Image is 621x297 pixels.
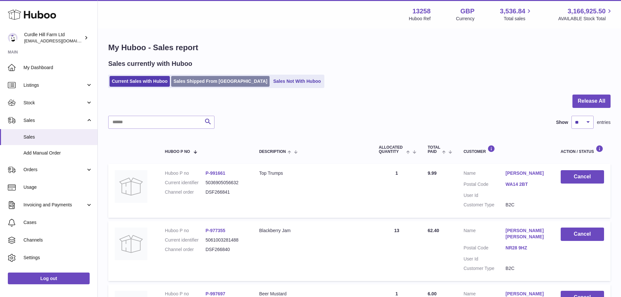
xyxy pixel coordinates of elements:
[506,265,548,272] dd: B2C
[372,221,421,281] td: 13
[561,228,604,241] button: Cancel
[500,7,525,16] span: 3,536.84
[108,42,611,53] h1: My Huboo - Sales report
[271,76,323,87] a: Sales Not With Huboo
[23,65,93,71] span: My Dashboard
[115,228,147,260] img: no-photo.jpg
[165,228,206,234] dt: Huboo P no
[428,228,439,233] span: 62.40
[205,180,246,186] dd: 5036905056632
[23,100,86,106] span: Stock
[23,255,93,261] span: Settings
[24,32,83,44] div: Curdle Hill Farm Ltd
[8,33,18,43] img: internalAdmin-13258@internal.huboo.com
[24,38,96,43] span: [EMAIL_ADDRESS][DOMAIN_NAME]
[259,291,366,297] div: Beer Mustard
[506,170,548,176] a: [PERSON_NAME]
[464,192,506,199] dt: User Id
[506,245,548,251] a: NR28 9HZ
[165,170,206,176] dt: Huboo P no
[464,170,506,178] dt: Name
[464,145,548,154] div: Customer
[165,237,206,243] dt: Current identifier
[205,228,225,233] a: P-977355
[205,291,225,296] a: P-997697
[412,7,431,16] strong: 13258
[556,119,568,126] label: Show
[372,164,421,218] td: 1
[165,291,206,297] dt: Huboo P no
[464,228,506,242] dt: Name
[428,145,440,154] span: Total paid
[165,189,206,195] dt: Channel order
[165,180,206,186] dt: Current identifier
[259,150,286,154] span: Description
[205,246,246,253] dd: DSF266840
[561,170,604,184] button: Cancel
[205,237,246,243] dd: 5061003281488
[506,228,548,240] a: [PERSON_NAME] [PERSON_NAME]
[165,150,190,154] span: Huboo P no
[506,202,548,208] dd: B2C
[8,273,90,284] a: Log out
[115,170,147,203] img: no-photo.jpg
[464,256,506,262] dt: User Id
[23,184,93,190] span: Usage
[171,76,270,87] a: Sales Shipped From [GEOGRAPHIC_DATA]
[108,59,192,68] h2: Sales currently with Huboo
[259,170,366,176] div: Top Trumps
[23,202,86,208] span: Invoicing and Payments
[259,228,366,234] div: Blackberry Jam
[110,76,170,87] a: Current Sales with Huboo
[464,181,506,189] dt: Postal Code
[23,237,93,243] span: Channels
[456,16,475,22] div: Currency
[464,265,506,272] dt: Customer Type
[464,202,506,208] dt: Customer Type
[558,7,613,22] a: 3,166,925.50 AVAILABLE Stock Total
[23,117,86,124] span: Sales
[23,82,86,88] span: Listings
[23,134,93,140] span: Sales
[500,7,533,22] a: 3,536.84 Total sales
[572,95,611,108] button: Release All
[23,167,86,173] span: Orders
[568,7,606,16] span: 3,166,925.50
[409,16,431,22] div: Huboo Ref
[506,181,548,187] a: WA14 2BT
[506,291,548,297] a: [PERSON_NAME]
[460,7,474,16] strong: GBP
[428,171,436,176] span: 9.99
[23,219,93,226] span: Cases
[464,245,506,253] dt: Postal Code
[23,150,93,156] span: Add Manual Order
[379,145,405,154] span: ALLOCATED Quantity
[558,16,613,22] span: AVAILABLE Stock Total
[428,291,436,296] span: 6.00
[561,145,604,154] div: Action / Status
[205,171,225,176] a: P-991661
[205,189,246,195] dd: DSF266841
[597,119,611,126] span: entries
[165,246,206,253] dt: Channel order
[504,16,533,22] span: Total sales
